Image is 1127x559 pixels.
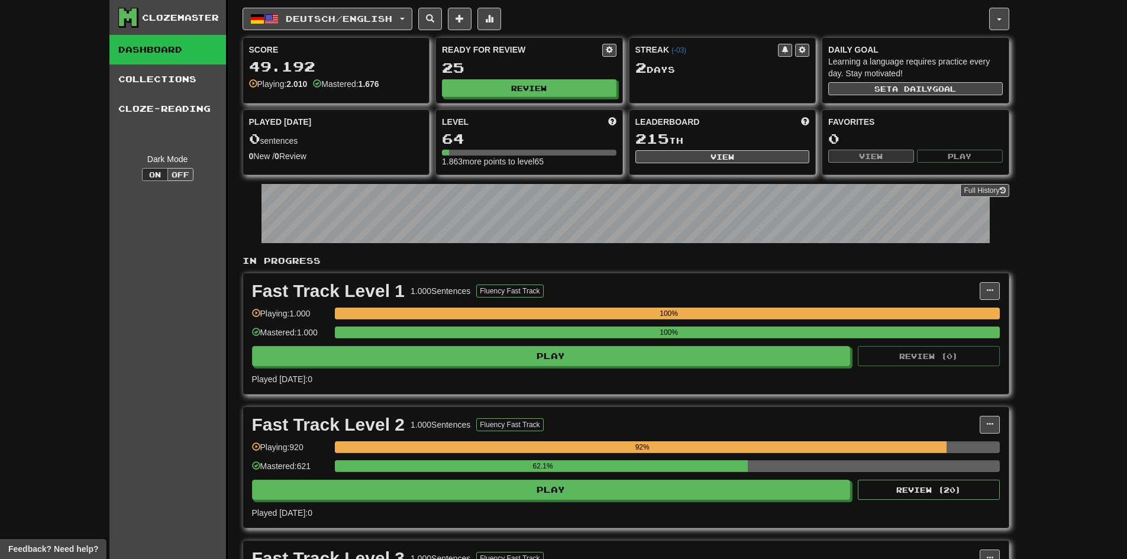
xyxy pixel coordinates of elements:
button: More stats [477,8,501,30]
div: Clozemaster [142,12,219,24]
div: 64 [442,131,616,146]
div: Ready for Review [442,44,602,56]
span: a daily [892,85,932,93]
div: 1.000 Sentences [411,285,470,297]
div: 92% [338,441,947,453]
button: Seta dailygoal [828,82,1003,95]
button: Deutsch/English [243,8,412,30]
button: Search sentences [418,8,442,30]
a: Full History [960,184,1009,197]
span: 2 [635,59,647,76]
a: Collections [109,64,226,94]
div: Day s [635,60,810,76]
button: On [142,168,168,181]
span: 215 [635,130,669,147]
div: 49.192 [249,59,424,74]
div: Daily Goal [828,44,1003,56]
button: Play [252,346,851,366]
span: Score more points to level up [608,116,616,128]
div: Fast Track Level 2 [252,416,405,434]
button: Add sentence to collection [448,8,472,30]
strong: 2.010 [286,79,307,89]
div: 25 [442,60,616,75]
div: sentences [249,131,424,147]
span: Level [442,116,469,128]
div: Streak [635,44,779,56]
button: View [828,150,914,163]
button: Off [167,168,193,181]
button: Play [252,480,851,500]
div: Learning a language requires practice every day. Stay motivated! [828,56,1003,79]
div: Mastered: 1.000 [252,327,329,346]
a: Cloze-Reading [109,94,226,124]
span: Deutsch / English [286,14,392,24]
div: Playing: [249,78,308,90]
span: 0 [249,130,260,147]
span: Played [DATE] [249,116,312,128]
span: This week in points, UTC [801,116,809,128]
div: 1.863 more points to level 65 [442,156,616,167]
div: th [635,131,810,147]
div: Dark Mode [118,153,217,165]
div: 1.000 Sentences [411,419,470,431]
span: Played [DATE]: 0 [252,374,312,384]
div: 62.1% [338,460,748,472]
button: Fluency Fast Track [476,418,543,431]
div: Favorites [828,116,1003,128]
div: Fast Track Level 1 [252,282,405,300]
button: Review (0) [858,346,1000,366]
button: Play [917,150,1003,163]
div: Mastered: [313,78,379,90]
a: (-03) [671,46,686,54]
strong: 0 [275,151,279,161]
div: 100% [338,308,1000,319]
p: In Progress [243,255,1009,267]
strong: 1.676 [359,79,379,89]
strong: 0 [249,151,254,161]
div: Score [249,44,424,56]
span: Leaderboard [635,116,700,128]
button: Review (20) [858,480,1000,500]
div: Playing: 920 [252,441,329,461]
button: Fluency Fast Track [476,285,543,298]
span: Played [DATE]: 0 [252,508,312,518]
div: New / Review [249,150,424,162]
div: Mastered: 621 [252,460,329,480]
span: Open feedback widget [8,543,98,555]
div: Playing: 1.000 [252,308,329,327]
div: 100% [338,327,1000,338]
button: Review [442,79,616,97]
button: View [635,150,810,163]
div: 0 [828,131,1003,146]
a: Dashboard [109,35,226,64]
